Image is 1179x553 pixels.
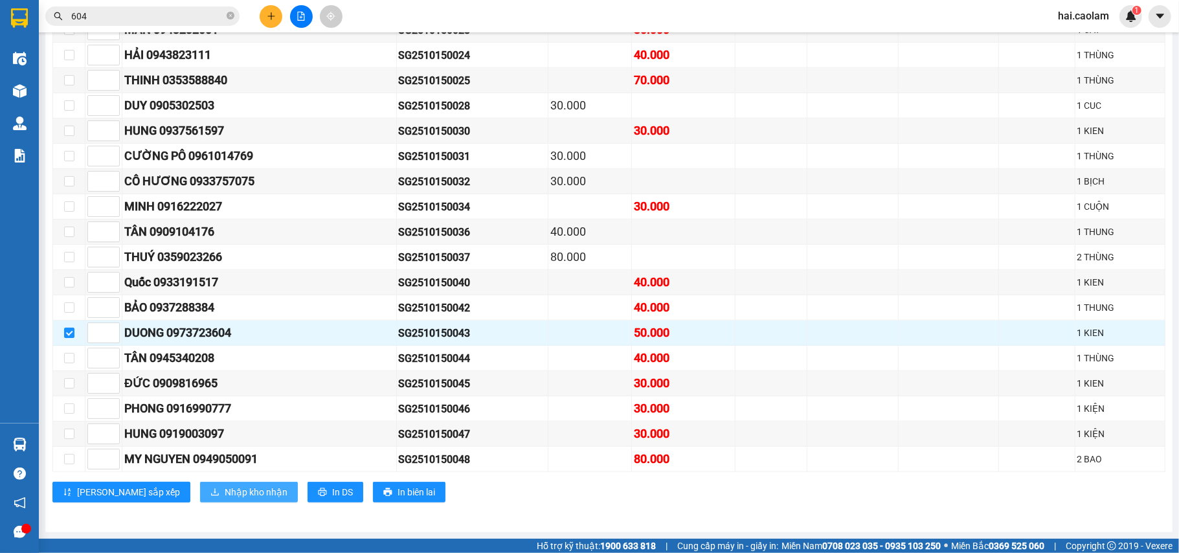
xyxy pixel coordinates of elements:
[1107,541,1116,550] span: copyright
[634,425,732,443] div: 30.000
[124,299,394,317] div: BẢO 0937288384
[227,10,234,23] span: close-circle
[1077,98,1163,113] div: 1 CUC
[14,468,26,480] span: question-circle
[397,346,549,371] td: SG2510150044
[124,400,394,418] div: PHONG 0916990777
[634,71,732,89] div: 70.000
[399,47,546,63] div: SG2510150024
[550,147,629,165] div: 30.000
[397,93,549,119] td: SG2510150028
[1149,5,1171,28] button: caret-down
[1132,6,1141,15] sup: 1
[13,117,27,130] img: warehouse-icon
[398,485,435,499] span: In biên lai
[290,5,313,28] button: file-add
[124,71,394,89] div: THINH 0353588840
[332,485,353,499] span: In DS
[951,539,1044,553] span: Miền Bắc
[822,541,941,551] strong: 0708 023 035 - 0935 103 250
[227,12,234,19] span: close-circle
[124,46,394,64] div: HẢI 0943823111
[399,325,546,341] div: SG2510150043
[1077,174,1163,188] div: 1 BỊCH
[397,245,549,270] td: SG2510150037
[634,349,732,367] div: 40.000
[397,270,549,295] td: SG2510150040
[537,539,656,553] span: Hỗ trợ kỹ thuật:
[1077,149,1163,163] div: 1 THÙNG
[397,68,549,93] td: SG2510150025
[124,450,394,468] div: MY NGUYEN 0949050091
[634,299,732,317] div: 40.000
[1077,48,1163,62] div: 1 THÙNG
[124,324,394,342] div: DUONG 0973723604
[399,275,546,291] div: SG2510150040
[666,539,668,553] span: |
[634,450,732,468] div: 80.000
[1077,376,1163,390] div: 1 KIEN
[397,321,549,346] td: SG2510150043
[397,295,549,321] td: SG2510150042
[1077,427,1163,441] div: 1 KIỆN
[200,482,298,502] button: downloadNhập kho nhận
[399,249,546,265] div: SG2510150037
[399,98,546,114] div: SG2510150028
[318,488,327,498] span: printer
[1134,6,1139,15] span: 1
[634,46,732,64] div: 40.000
[320,5,342,28] button: aim
[677,539,778,553] span: Cung cấp máy in - giấy in:
[550,96,629,115] div: 30.000
[634,324,732,342] div: 50.000
[397,119,549,144] td: SG2510150030
[124,374,394,392] div: ĐỨC 0909816965
[308,482,363,502] button: printerIn DS
[600,541,656,551] strong: 1900 633 818
[397,371,549,396] td: SG2510150045
[399,300,546,316] div: SG2510150042
[297,12,306,21] span: file-add
[397,169,549,194] td: SG2510150032
[1077,300,1163,315] div: 1 THUNG
[397,220,549,245] td: SG2510150036
[1077,452,1163,466] div: 2 BAO
[71,9,224,23] input: Tìm tên, số ĐT hoặc mã đơn
[399,451,546,468] div: SG2510150048
[399,426,546,442] div: SG2510150047
[944,543,948,548] span: ⚪️
[397,43,549,68] td: SG2510150024
[124,122,394,140] div: HUNG 0937561597
[326,12,335,21] span: aim
[14,497,26,509] span: notification
[14,526,26,538] span: message
[399,123,546,139] div: SG2510150030
[399,73,546,89] div: SG2510150025
[399,350,546,367] div: SG2510150044
[124,349,394,367] div: TÂN 0945340208
[397,447,549,472] td: SG2510150048
[1077,124,1163,138] div: 1 KIEN
[124,425,394,443] div: HUNG 0919003097
[1077,351,1163,365] div: 1 THÙNG
[399,148,546,164] div: SG2510150031
[1077,199,1163,214] div: 1 CUỘN
[54,12,63,21] span: search
[124,147,394,165] div: CƯỜNG PÔ 0961014769
[11,8,28,28] img: logo-vxr
[1077,250,1163,264] div: 2 THÙNG
[550,223,629,241] div: 40.000
[1048,8,1119,24] span: hai.caolam
[399,376,546,392] div: SG2510150045
[1154,10,1166,22] span: caret-down
[260,5,282,28] button: plus
[77,485,180,499] span: [PERSON_NAME] sắp xếp
[1054,539,1056,553] span: |
[399,174,546,190] div: SG2510150032
[1077,275,1163,289] div: 1 KIEN
[397,194,549,220] td: SG2510150034
[124,172,394,190] div: CÔ HƯƠNG 0933757075
[550,172,629,190] div: 30.000
[267,12,276,21] span: plus
[399,401,546,417] div: SG2510150046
